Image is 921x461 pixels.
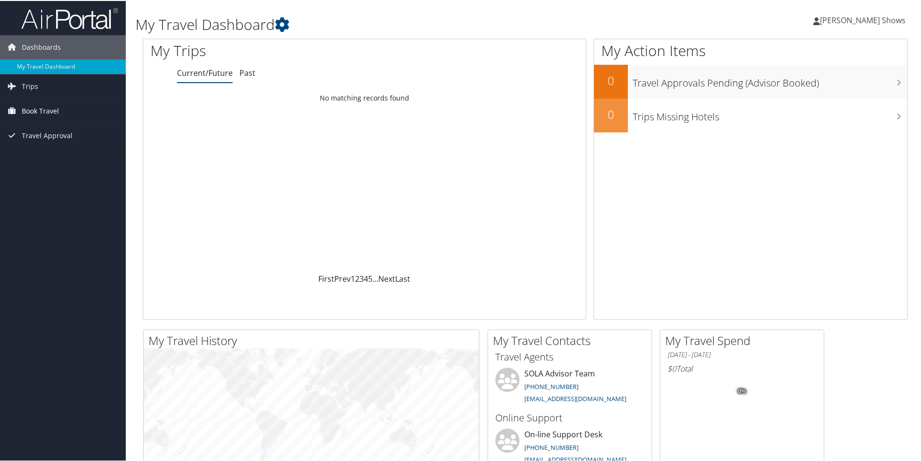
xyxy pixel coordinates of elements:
[351,273,355,283] a: 1
[177,67,233,77] a: Current/Future
[668,349,817,359] h6: [DATE] - [DATE]
[594,72,628,88] h2: 0
[594,98,907,131] a: 0Trips Missing Hotels
[813,5,915,34] a: [PERSON_NAME] Shows
[524,442,579,451] a: [PHONE_NUMBER]
[22,34,61,58] span: Dashboards
[135,14,655,34] h1: My Travel Dashboard
[318,273,334,283] a: First
[594,105,628,122] h2: 0
[524,381,579,390] a: [PHONE_NUMBER]
[493,331,652,348] h2: My Travel Contacts
[633,71,907,89] h3: Travel Approvals Pending (Advisor Booked)
[149,331,479,348] h2: My Travel History
[668,362,676,373] span: $0
[490,367,649,406] li: SOLA Advisor Team
[22,73,38,98] span: Trips
[524,393,626,402] a: [EMAIL_ADDRESS][DOMAIN_NAME]
[395,273,410,283] a: Last
[594,40,907,60] h1: My Action Items
[143,88,586,106] td: No matching records found
[495,349,644,363] h3: Travel Agents
[239,67,255,77] a: Past
[368,273,372,283] a: 5
[665,331,824,348] h2: My Travel Spend
[150,40,394,60] h1: My Trips
[355,273,359,283] a: 2
[22,123,73,147] span: Travel Approval
[378,273,395,283] a: Next
[334,273,351,283] a: Prev
[22,98,59,122] span: Book Travel
[594,64,907,98] a: 0Travel Approvals Pending (Advisor Booked)
[359,273,364,283] a: 3
[738,388,746,393] tspan: 0%
[372,273,378,283] span: …
[364,273,368,283] a: 4
[21,6,118,29] img: airportal-logo.png
[633,104,907,123] h3: Trips Missing Hotels
[820,14,906,25] span: [PERSON_NAME] Shows
[495,410,644,424] h3: Online Support
[668,362,817,373] h6: Total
